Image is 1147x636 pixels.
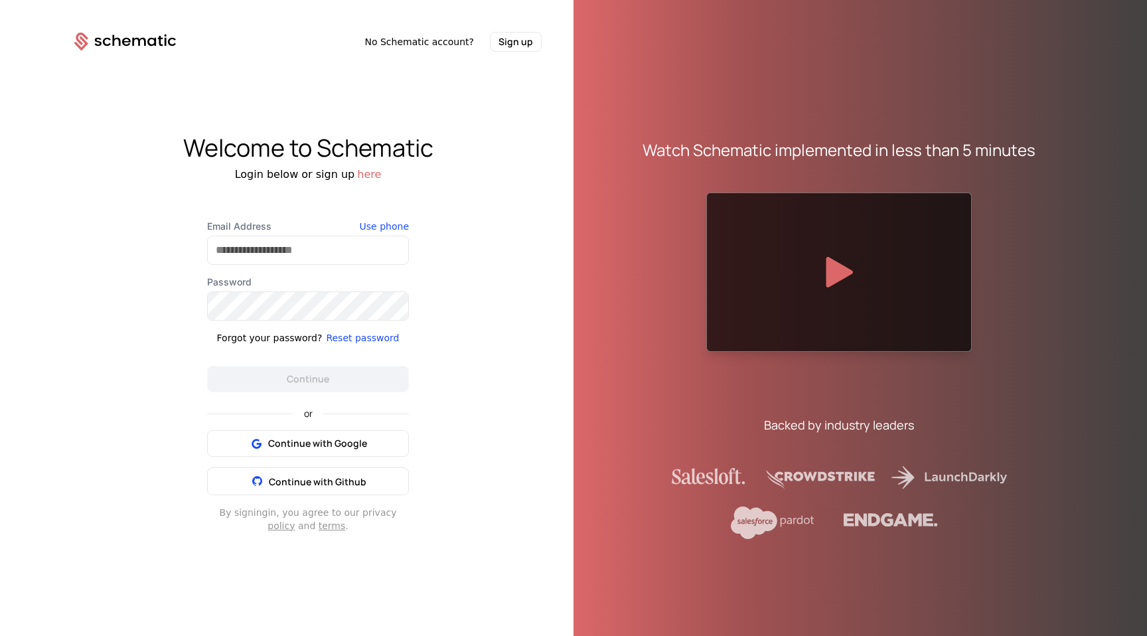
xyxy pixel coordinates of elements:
[207,467,409,495] button: Continue with Github
[319,520,346,531] a: terms
[360,220,409,233] button: Use phone
[207,276,409,289] label: Password
[207,366,409,392] button: Continue
[207,430,409,457] button: Continue with Google
[364,35,474,48] span: No Schematic account?
[42,135,573,161] div: Welcome to Schematic
[643,139,1035,161] div: Watch Schematic implemented in less than 5 minutes
[268,437,367,450] span: Continue with Google
[269,475,366,488] span: Continue with Github
[764,416,914,434] div: Backed by industry leaders
[217,331,323,345] div: Forgot your password?
[207,506,409,532] div: By signing in , you agree to our privacy and .
[42,167,573,183] div: Login below or sign up
[490,32,542,52] button: Sign up
[268,520,295,531] a: policy
[293,409,323,418] span: or
[207,220,409,233] label: Email Address
[326,331,399,345] button: Reset password
[357,167,381,183] button: here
